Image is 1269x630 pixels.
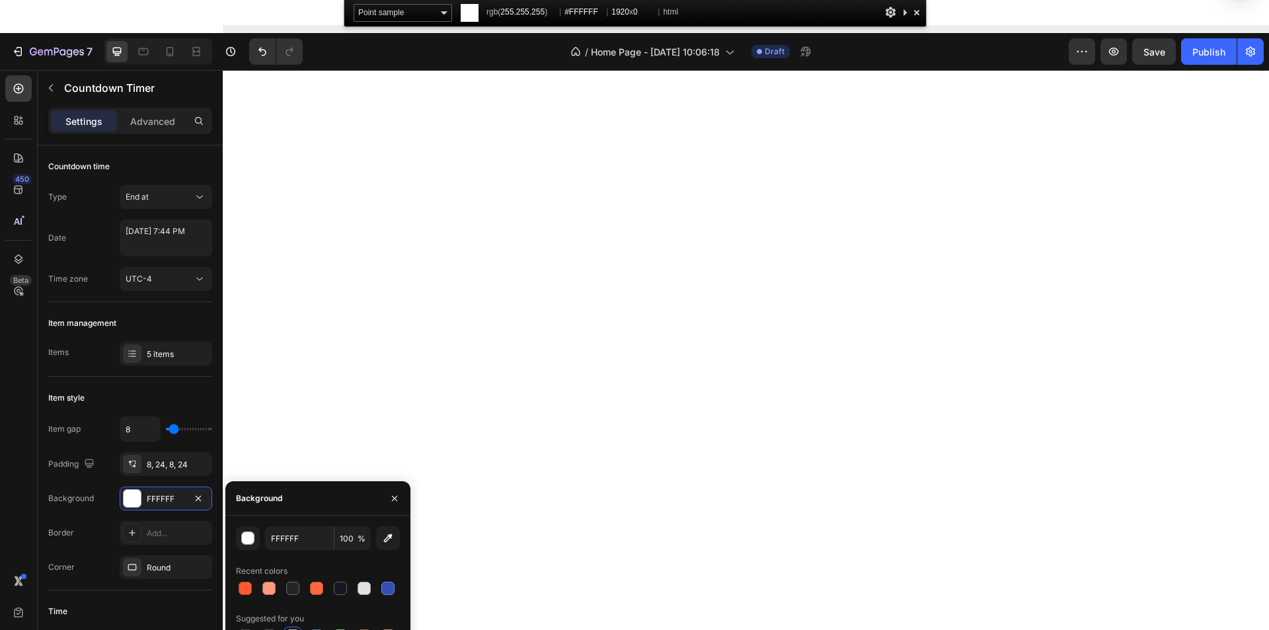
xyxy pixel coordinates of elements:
[1143,46,1165,58] span: Save
[236,613,304,625] div: Suggested for you
[500,7,514,17] span: 255
[910,4,923,20] div: Close and Stop Picking
[87,44,93,59] p: 7
[265,526,334,550] input: Eg: FFFFFF
[765,46,785,58] span: Draft
[48,191,67,203] div: Type
[884,4,897,20] div: Options
[120,417,160,441] input: Auto
[64,80,207,96] p: Countdown Timer
[633,7,638,17] span: 0
[564,4,603,20] span: #FFFFFF
[1192,45,1225,59] div: Publish
[147,348,209,360] div: 5 items
[120,185,212,209] button: End at
[48,317,116,329] div: Item management
[48,606,67,617] div: Time
[5,38,98,65] button: 7
[147,493,185,505] div: FFFFFF
[120,267,212,291] button: UTC-4
[900,4,910,20] div: Collapse This Panel
[48,527,74,539] div: Border
[611,7,629,17] span: 1920
[48,455,97,473] div: Padding
[13,174,32,184] div: 450
[236,565,288,577] div: Recent colors
[358,533,365,545] span: %
[48,423,81,435] div: Item gap
[48,346,69,358] div: Items
[559,7,561,17] span: |
[48,273,88,285] div: Time zone
[611,4,654,20] span: x
[126,192,149,202] span: End at
[531,7,545,17] span: 255
[126,274,152,284] span: UTC-4
[147,528,209,539] div: Add...
[48,561,75,573] div: Corner
[1181,38,1237,65] button: Publish
[65,114,102,128] p: Settings
[147,459,209,471] div: 8, 24, 8, 24
[236,492,282,504] div: Background
[130,114,175,128] p: Advanced
[486,4,556,20] span: rgb( , , )
[48,392,85,404] div: Item style
[147,562,209,574] div: Round
[48,232,66,244] div: Date
[606,7,608,17] span: |
[1132,38,1176,65] button: Save
[48,161,110,173] div: Countdown time
[663,4,678,20] span: html
[516,7,529,17] span: 255
[658,7,660,17] span: |
[48,492,94,504] div: Background
[585,45,588,59] span: /
[591,45,720,59] span: Home Page - [DATE] 10:06:18
[10,275,32,286] div: Beta
[249,38,303,65] div: Undo/Redo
